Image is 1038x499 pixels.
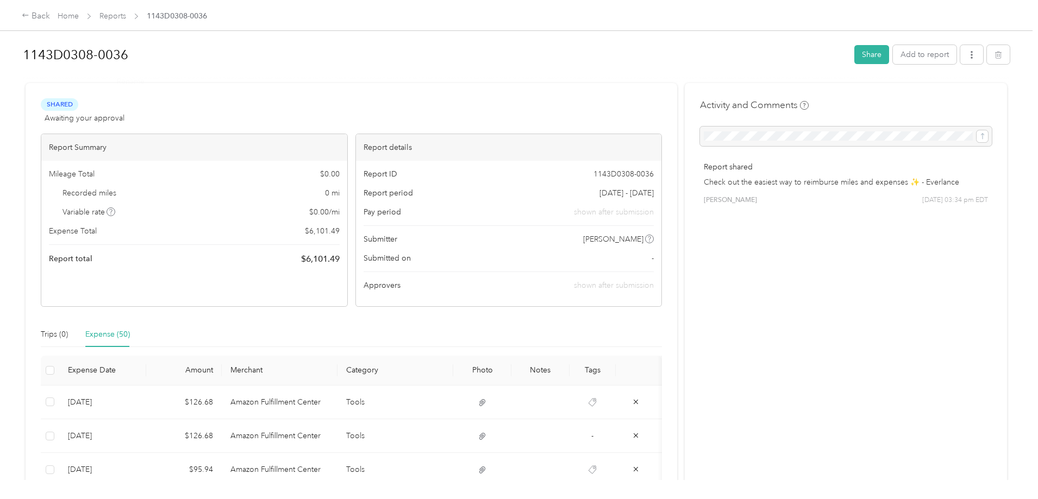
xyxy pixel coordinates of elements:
td: Tools [337,453,453,487]
td: Amazon Fulfillment Center [222,419,337,453]
button: Share [854,45,889,64]
span: $ 6,101.49 [305,225,340,237]
span: Submitter [364,233,397,245]
th: Notes [511,356,570,386]
span: Submitted on [364,252,411,264]
span: Recorded miles [62,187,116,199]
div: Tags [578,365,607,375]
button: Add to report [893,45,956,64]
td: $126.68 [146,386,222,419]
p: Report shared [704,161,988,173]
div: Report Summary [41,134,347,161]
span: $ 0.00 [320,168,340,180]
span: Expense Total [49,225,97,237]
span: Report period [364,187,413,199]
td: Tools [337,386,453,419]
span: [DATE] 03:34 pm EDT [922,195,988,205]
div: Report details [356,134,662,161]
a: Reports [99,11,126,21]
th: Expense Date [59,356,146,386]
td: $95.94 [146,453,222,487]
td: 12-27-2023 [59,386,146,419]
span: Awaiting your approval [45,112,124,124]
span: Mileage Total [49,168,95,180]
span: shown after submission [574,206,654,218]
span: 1143D0308-0036 [593,168,654,180]
td: $126.68 [146,419,222,453]
span: Report ID [364,168,397,180]
div: Expense (50) [85,329,130,340]
h4: Activity and Comments [700,98,809,112]
th: Amount [146,356,222,386]
iframe: Everlance-gr Chat Button Frame [977,438,1038,499]
div: Trips (0) [41,329,68,340]
span: $ 0.00 / mi [309,206,340,218]
td: - [570,419,616,453]
th: Tags [570,356,616,386]
span: - [652,252,654,264]
span: Report total [49,253,92,264]
td: 12-14-2023 [59,453,146,487]
span: shown after submission [574,281,654,290]
span: Variable rate [62,206,116,218]
span: [PERSON_NAME] [583,233,643,245]
span: $ 6,101.49 [301,252,340,266]
p: Check out the easiest way to reimburse miles and expenses ✨ - Everlance [704,176,988,188]
td: Amazon Fulfillment Center [222,386,337,419]
span: Shared [41,98,78,111]
td: 12-27-2023 [59,419,146,453]
span: Pay period [364,206,401,218]
span: 1143D0308-0036 [147,10,207,22]
td: Tools [337,419,453,453]
th: Merchant [222,356,337,386]
div: Back [22,10,50,23]
th: Category [337,356,453,386]
span: [DATE] - [DATE] [599,187,654,199]
a: Home [58,11,79,21]
span: - [591,431,593,440]
td: Amazon Fulfillment Center [222,453,337,487]
span: Approvers [364,280,401,291]
th: Photo [453,356,511,386]
h1: 1143D0308-0036 [23,42,847,68]
span: 0 mi [325,187,340,199]
div: Rename [109,68,152,94]
span: [PERSON_NAME] [704,195,757,205]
